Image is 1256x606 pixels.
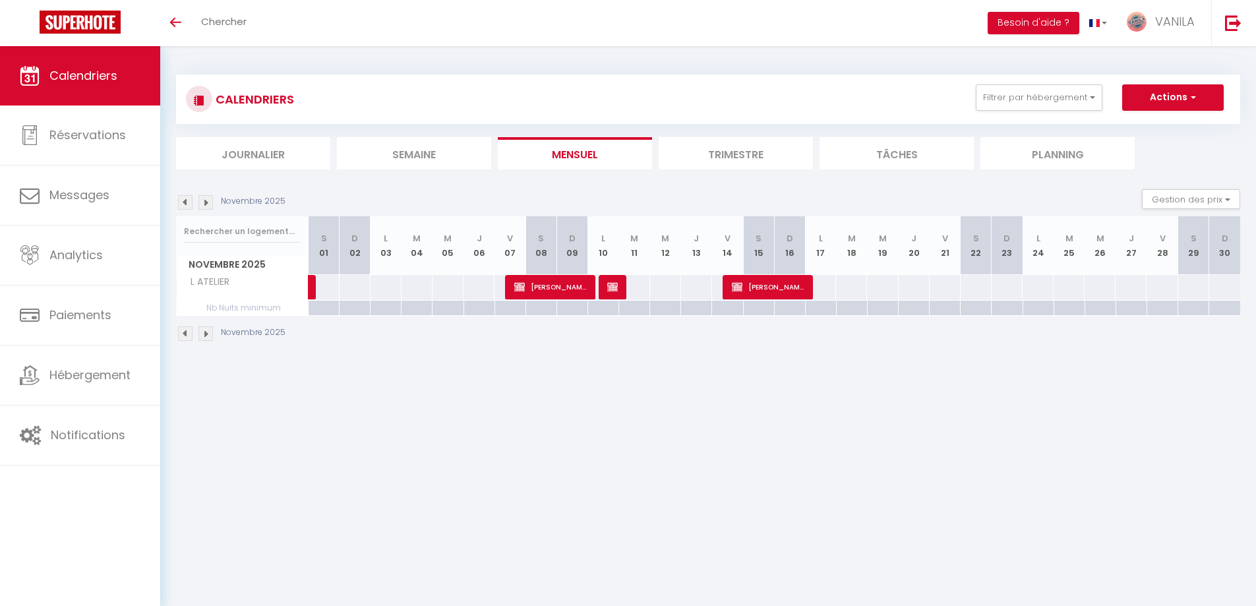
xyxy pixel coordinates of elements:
[1127,12,1147,32] img: ...
[756,232,762,245] abbr: S
[980,137,1135,169] li: Planning
[49,307,111,323] span: Paiements
[712,216,743,275] th: 14
[681,216,712,275] th: 13
[805,216,836,275] th: 17
[212,84,294,114] h3: CALENDRIERS
[49,67,117,84] span: Calendriers
[49,247,103,263] span: Analytics
[732,274,804,299] span: [PERSON_NAME]
[444,232,452,245] abbr: M
[879,232,887,245] abbr: M
[1036,232,1040,245] abbr: L
[899,216,930,275] th: 20
[725,232,731,245] abbr: V
[867,216,898,275] th: 19
[1085,216,1116,275] th: 26
[1147,216,1178,275] th: 28
[49,367,131,383] span: Hébergement
[1160,232,1166,245] abbr: V
[221,326,285,339] p: Novembre 2025
[961,216,992,275] th: 22
[650,216,681,275] th: 12
[309,216,340,275] th: 01
[556,216,587,275] th: 09
[619,216,650,275] th: 11
[507,232,513,245] abbr: V
[384,232,388,245] abbr: L
[836,216,867,275] th: 18
[184,220,301,243] input: Rechercher un logement...
[1096,232,1104,245] abbr: M
[1225,15,1241,31] img: logout
[601,232,605,245] abbr: L
[177,301,308,315] span: Nb Nuits minimum
[1122,84,1224,111] button: Actions
[973,232,979,245] abbr: S
[848,232,856,245] abbr: M
[942,232,948,245] abbr: V
[976,84,1102,111] button: Filtrer par hébergement
[911,232,916,245] abbr: J
[992,216,1023,275] th: 23
[51,427,125,443] span: Notifications
[176,137,330,169] li: Journalier
[1003,232,1010,245] abbr: D
[1116,216,1147,275] th: 27
[221,195,285,208] p: Novembre 2025
[402,216,433,275] th: 04
[337,137,491,169] li: Semaine
[413,232,421,245] abbr: M
[1023,216,1054,275] th: 24
[587,216,618,275] th: 10
[988,12,1079,34] button: Besoin d'aide ?
[538,232,544,245] abbr: S
[498,137,652,169] li: Mensuel
[371,216,402,275] th: 03
[1222,232,1228,245] abbr: D
[525,216,556,275] th: 08
[179,275,233,289] span: L ATELIER
[569,232,576,245] abbr: D
[1129,232,1134,245] abbr: J
[1191,232,1197,245] abbr: S
[464,216,494,275] th: 06
[743,216,774,275] th: 15
[40,11,121,34] img: Super Booking
[49,127,126,143] span: Réservations
[1054,216,1085,275] th: 25
[201,15,247,28] span: Chercher
[820,137,974,169] li: Tâches
[433,216,464,275] th: 05
[1142,189,1240,209] button: Gestion des prix
[819,232,823,245] abbr: L
[774,216,805,275] th: 16
[630,232,638,245] abbr: M
[340,216,371,275] th: 02
[49,187,109,203] span: Messages
[1209,216,1240,275] th: 30
[661,232,669,245] abbr: M
[694,232,699,245] abbr: J
[351,232,358,245] abbr: D
[494,216,525,275] th: 07
[1178,216,1209,275] th: 29
[477,232,482,245] abbr: J
[787,232,793,245] abbr: D
[659,137,813,169] li: Trimestre
[1155,13,1195,30] span: VANILA
[177,255,308,274] span: Novembre 2025
[607,274,618,299] span: [PERSON_NAME]
[514,274,587,299] span: [PERSON_NAME]
[321,232,327,245] abbr: S
[309,275,315,300] a: [PERSON_NAME]
[1065,232,1073,245] abbr: M
[930,216,961,275] th: 21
